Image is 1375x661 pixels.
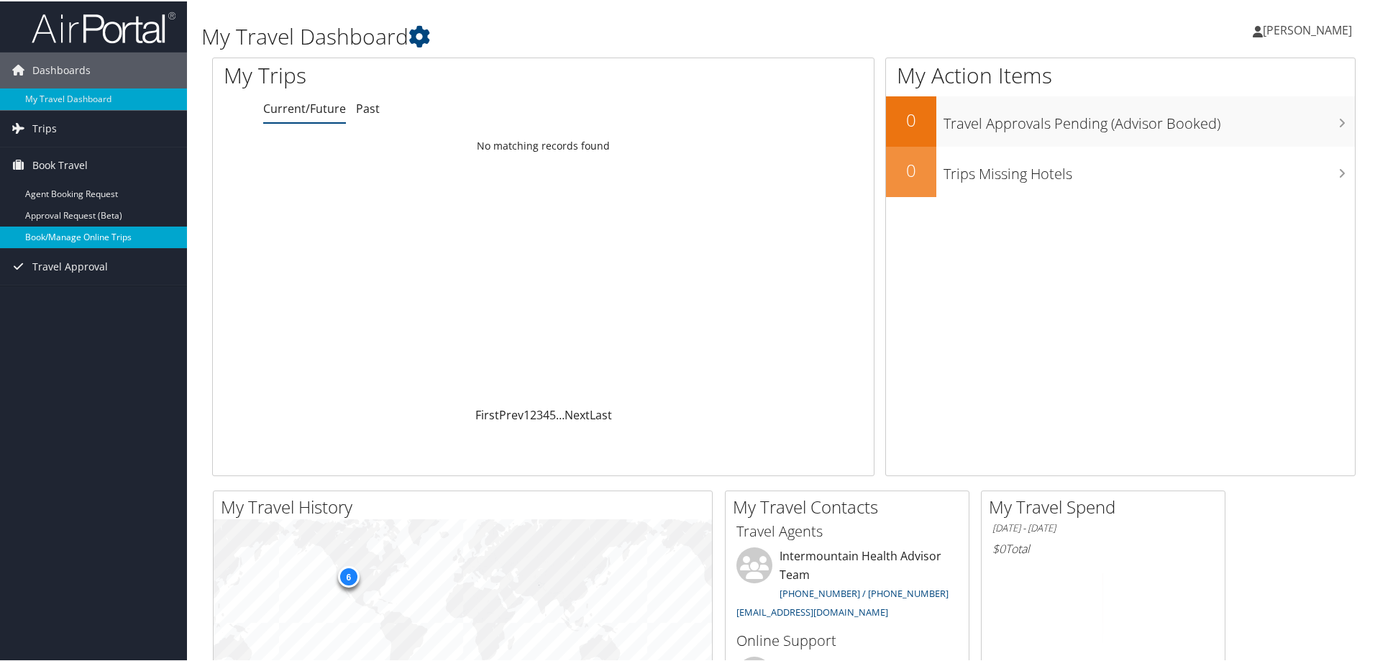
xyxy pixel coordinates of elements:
[32,51,91,87] span: Dashboards
[989,493,1225,518] h2: My Travel Spend
[944,155,1355,183] h3: Trips Missing Hotels
[736,520,958,540] h3: Travel Agents
[213,132,874,158] td: No matching records found
[263,99,346,115] a: Current/Future
[992,539,1005,555] span: $0
[886,106,936,131] h2: 0
[356,99,380,115] a: Past
[729,546,965,623] li: Intermountain Health Advisor Team
[32,146,88,182] span: Book Travel
[530,406,536,421] a: 2
[543,406,549,421] a: 4
[32,9,175,43] img: airportal-logo.png
[590,406,612,421] a: Last
[944,105,1355,132] h3: Travel Approvals Pending (Advisor Booked)
[565,406,590,421] a: Next
[556,406,565,421] span: …
[221,493,712,518] h2: My Travel History
[886,157,936,181] h2: 0
[992,539,1214,555] h6: Total
[886,145,1355,196] a: 0Trips Missing Hotels
[201,20,978,50] h1: My Travel Dashboard
[337,565,359,586] div: 6
[32,109,57,145] span: Trips
[549,406,556,421] a: 5
[736,629,958,649] h3: Online Support
[780,585,949,598] a: [PHONE_NUMBER] / [PHONE_NUMBER]
[733,493,969,518] h2: My Travel Contacts
[886,59,1355,89] h1: My Action Items
[499,406,524,421] a: Prev
[1253,7,1366,50] a: [PERSON_NAME]
[536,406,543,421] a: 3
[736,604,888,617] a: [EMAIL_ADDRESS][DOMAIN_NAME]
[1263,21,1352,37] span: [PERSON_NAME]
[992,520,1214,534] h6: [DATE] - [DATE]
[524,406,530,421] a: 1
[32,247,108,283] span: Travel Approval
[886,95,1355,145] a: 0Travel Approvals Pending (Advisor Booked)
[475,406,499,421] a: First
[224,59,588,89] h1: My Trips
